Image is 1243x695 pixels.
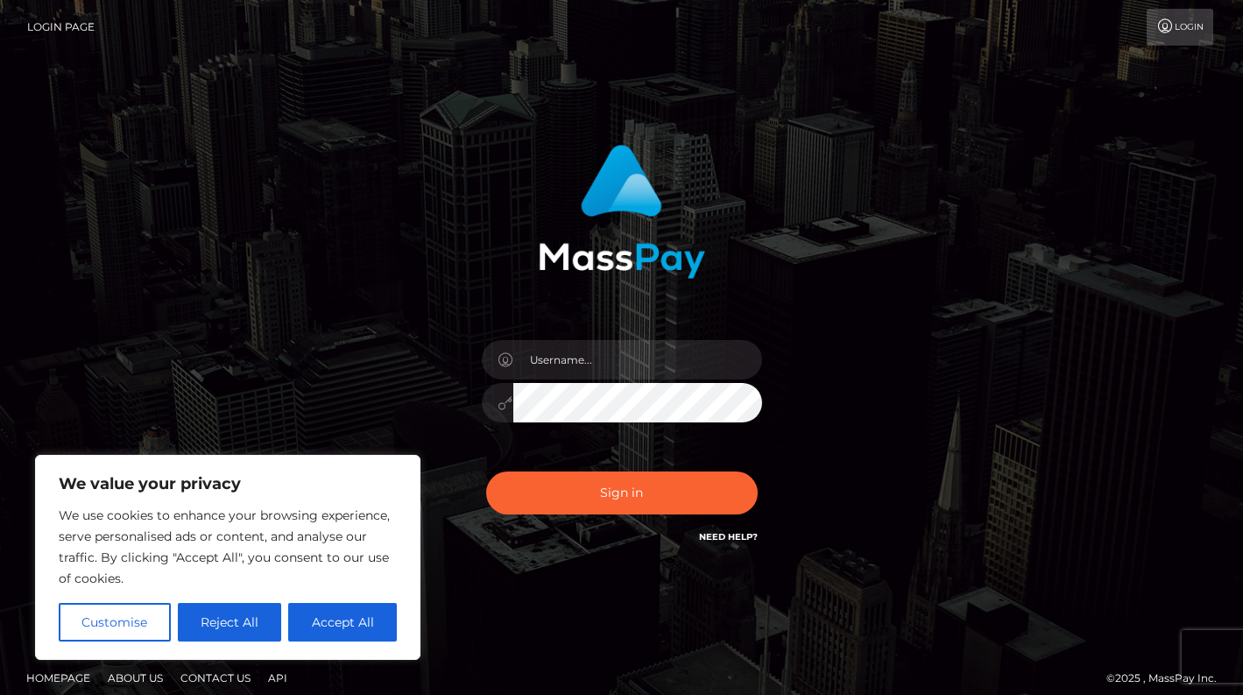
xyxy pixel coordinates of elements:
[1147,9,1213,46] a: Login
[101,664,170,691] a: About Us
[699,531,758,543] a: Need Help?
[59,603,171,642] button: Customise
[59,505,397,589] p: We use cookies to enhance your browsing experience, serve personalised ads or content, and analys...
[513,340,762,379] input: Username...
[1106,669,1230,688] div: © 2025 , MassPay Inc.
[261,664,294,691] a: API
[59,473,397,494] p: We value your privacy
[486,472,758,514] button: Sign in
[539,145,705,279] img: MassPay Login
[178,603,282,642] button: Reject All
[27,9,95,46] a: Login Page
[35,455,420,660] div: We value your privacy
[173,664,258,691] a: Contact Us
[19,664,97,691] a: Homepage
[288,603,397,642] button: Accept All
